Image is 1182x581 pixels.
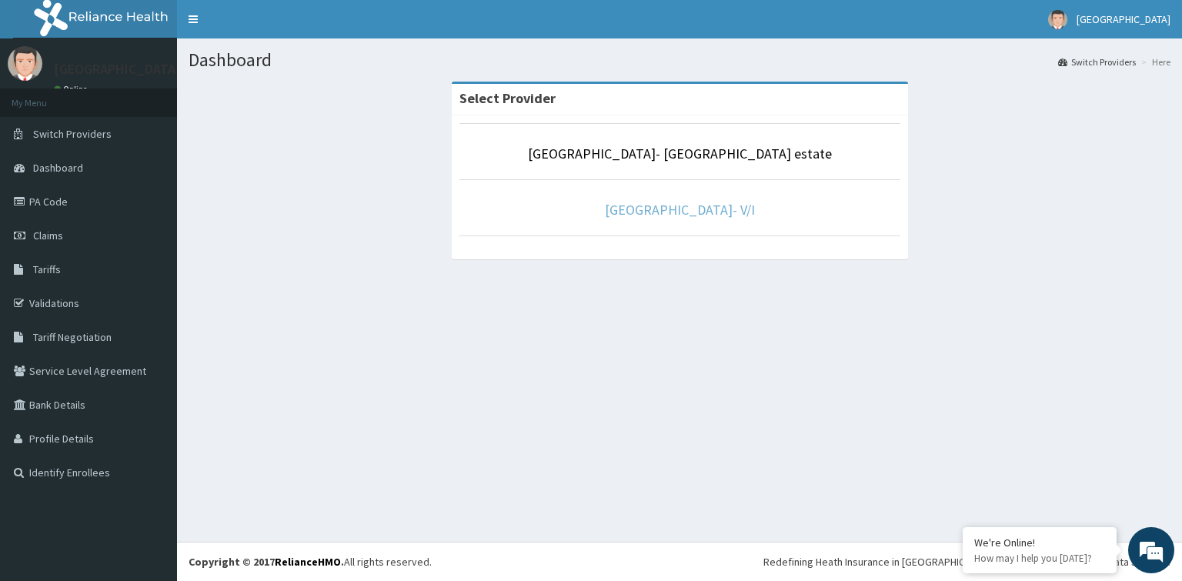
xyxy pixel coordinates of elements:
h1: Dashboard [189,50,1170,70]
strong: Copyright © 2017 . [189,555,344,569]
span: Tariffs [33,262,61,276]
a: Switch Providers [1058,55,1136,68]
span: Tariff Negotiation [33,330,112,344]
a: [GEOGRAPHIC_DATA]- V/I [605,201,755,219]
p: How may I help you today? [974,552,1105,565]
span: Switch Providers [33,127,112,141]
a: [GEOGRAPHIC_DATA]- [GEOGRAPHIC_DATA] estate [528,145,832,162]
img: User Image [8,46,42,81]
strong: Select Provider [459,89,556,107]
span: Dashboard [33,161,83,175]
div: Redefining Heath Insurance in [GEOGRAPHIC_DATA] using Telemedicine and Data Science! [763,554,1170,569]
img: User Image [1048,10,1067,29]
a: Online [54,84,91,95]
span: Claims [33,229,63,242]
span: [GEOGRAPHIC_DATA] [1077,12,1170,26]
p: [GEOGRAPHIC_DATA] [54,62,181,76]
li: Here [1137,55,1170,68]
a: RelianceHMO [275,555,341,569]
footer: All rights reserved. [177,542,1182,581]
div: We're Online! [974,536,1105,549]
